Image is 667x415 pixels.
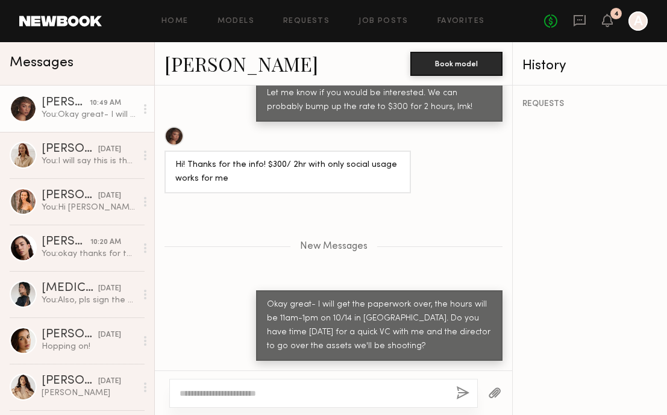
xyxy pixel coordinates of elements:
div: You: Also, pls sign the NDA when you can! [42,295,136,306]
a: Favorites [437,17,485,25]
a: A [628,11,648,31]
div: [PERSON_NAME] [42,329,98,341]
div: 4 [614,11,619,17]
div: Hopping on! [42,341,136,352]
div: [DATE] [98,144,121,155]
div: You: Okay great- I will get the paperwork over, the hours will be 11am-1pm on 10/14 in [GEOGRAPHI... [42,109,136,120]
div: [DATE] [98,190,121,202]
span: New Messages [300,242,368,252]
a: [PERSON_NAME] [164,51,318,76]
a: Book model [410,58,503,68]
div: [PERSON_NAME] [42,375,98,387]
div: [DATE] [98,283,121,295]
div: [DATE] [98,329,121,341]
div: REQUESTS [522,100,657,108]
div: You: Hi [PERSON_NAME]- Hope you're well! I have another shoot coming up for a beauty brand on 10/... [42,202,136,213]
div: Let me know if you would be interested. We can probably bump up the rate to $300 for 2 hours, lmk! [267,87,492,114]
a: Models [218,17,254,25]
div: [MEDICAL_DATA][PERSON_NAME] [42,282,98,295]
div: Okay great- I will get the paperwork over, the hours will be 11am-1pm on 10/14 in [GEOGRAPHIC_DAT... [267,298,492,354]
div: [PERSON_NAME] [42,190,98,202]
div: You: I will say this is the first shoot of more to come - so if it's worth it to start working wi... [42,155,136,167]
a: Requests [283,17,330,25]
button: Book model [410,52,503,76]
div: [PERSON_NAME] [42,236,90,248]
div: [DATE] [98,376,121,387]
div: [PERSON_NAME] [42,387,136,399]
div: 10:20 AM [90,237,121,248]
span: Messages [10,56,74,70]
div: [PERSON_NAME] [42,97,90,109]
a: Home [161,17,189,25]
div: History [522,59,657,73]
div: Hi! Thanks for the info! $300/ 2hr with only social usage works for me [175,158,400,186]
div: You: okay thanks for the call & appreciate trying to make it work. We'll def reach out for the ne... [42,248,136,260]
div: [PERSON_NAME] [42,143,98,155]
a: Job Posts [359,17,409,25]
div: 10:49 AM [90,98,121,109]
